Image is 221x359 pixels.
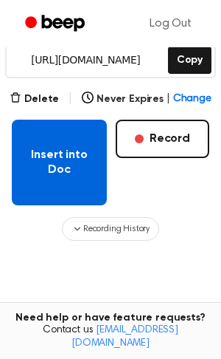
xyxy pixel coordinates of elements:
button: Record [116,120,209,158]
button: Delete [10,92,59,107]
button: Never Expires|Change [82,92,211,107]
a: Log Out [135,6,206,41]
a: [EMAIL_ADDRESS][DOMAIN_NAME] [71,325,178,349]
button: Recording History [62,217,159,241]
button: Copy [168,47,211,74]
span: | [68,90,73,108]
a: Beep [15,10,98,38]
span: Contact us [9,324,212,350]
span: Recording History [83,222,150,236]
span: | [166,92,170,107]
span: Change [173,92,211,107]
button: Insert into Doc [12,120,107,205]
